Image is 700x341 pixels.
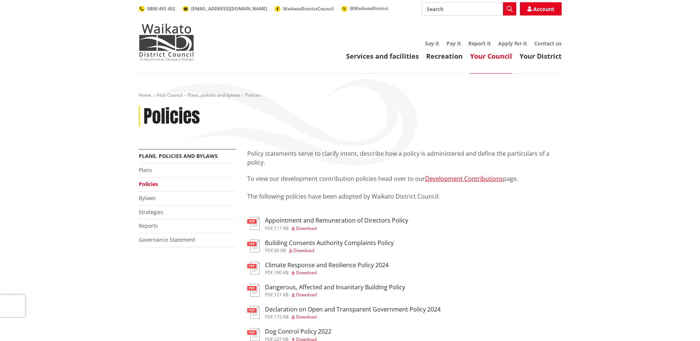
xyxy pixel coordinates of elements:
h1: Policies [144,106,200,127]
nav: breadcrumb [139,92,562,99]
a: Home [139,92,151,98]
div: , [265,293,405,297]
img: document-pdf.svg [247,262,260,275]
a: Recreation [426,52,463,61]
a: Apply for it [498,40,527,47]
a: @WaikatoDistrict [341,5,388,11]
a: Contact us [534,40,562,47]
a: Building Consents Authority Complaints Policy pdf,60 KB Download [247,240,394,253]
span: pdf [265,314,273,320]
a: Declaration on Open and Transparent Government Policy 2024 pdf,172 KB Download [247,306,441,319]
span: @WaikatoDistrict [350,5,388,11]
a: Services and facilities [346,52,419,61]
h3: Appointment and Remuneration of Directors Policy [265,217,408,224]
a: Report it [468,40,491,47]
h3: Dog Control Policy 2022 [265,328,331,335]
span: pdf [265,269,273,276]
a: Dangerous, Affected and Insanitary Building Policy pdf,121 KB Download [247,284,405,297]
span: 172 KB [274,314,289,320]
a: Plans, policies and bylaws [187,92,240,98]
img: Waikato District Council - Te Kaunihera aa Takiwaa o Waikato [139,24,194,61]
span: pdf [265,225,273,231]
span: Download [296,225,317,231]
span: Download [296,314,317,320]
span: Download [293,247,314,254]
a: Account [520,2,562,15]
img: document-pdf.svg [247,328,260,341]
h3: Dangerous, Affected and Insanitary Building Policy [265,284,405,291]
span: Policies [245,92,261,98]
a: Your District [520,52,562,61]
p: Policy statements serve to clarify intent, describe how a policy is administered and define the p... [247,149,562,167]
span: pdf [265,247,273,254]
span: [EMAIL_ADDRESS][DOMAIN_NAME] [191,6,267,12]
a: Pay it [446,40,461,47]
span: 111 KB [274,225,289,231]
a: Climate Response and Resilience Policy 2024 pdf,180 KB Download [247,262,389,275]
div: , [265,248,394,253]
span: 180 KB [274,269,289,276]
h3: Climate Response and Resilience Policy 2024 [265,262,389,269]
a: Say it [425,40,439,47]
a: Appointment and Remuneration of Directors Policy pdf,111 KB Download [247,217,408,230]
a: Governance Statement [139,236,195,243]
img: document-pdf.svg [247,240,260,252]
img: document-pdf.svg [247,217,260,230]
span: WaikatoDistrictCouncil [283,6,334,12]
a: Policies [139,180,158,187]
span: 0800 492 452 [147,6,175,12]
a: Plans [139,166,152,173]
div: , [265,271,389,275]
div: , [265,226,408,231]
a: Your Council [470,52,512,61]
img: document-pdf.svg [247,306,260,319]
span: 60 KB [274,247,286,254]
a: [EMAIL_ADDRESS][DOMAIN_NAME] [183,6,267,12]
a: 0800 492 452 [139,6,175,12]
a: Reports [139,222,158,229]
h3: Building Consents Authority Complaints Policy [265,240,394,247]
a: Development Contributions [425,175,503,183]
span: pdf [265,292,273,298]
span: 121 KB [274,292,289,298]
a: Your Council [156,92,182,98]
p: To view our development contribution policies head over to our page. The following policies have ... [247,174,562,210]
div: , [265,315,441,319]
img: document-pdf.svg [247,284,260,297]
a: Strategies [139,209,163,216]
a: Bylaws [139,194,156,201]
input: Search input [422,2,516,15]
h3: Declaration on Open and Transparent Government Policy 2024 [265,306,441,313]
a: Plans, policies and bylaws [139,152,218,159]
span: Download [296,292,317,298]
span: Download [296,269,317,276]
a: WaikatoDistrictCouncil [275,6,334,12]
